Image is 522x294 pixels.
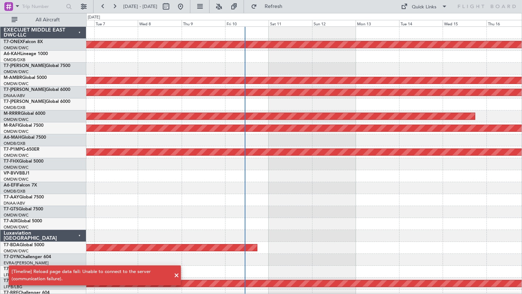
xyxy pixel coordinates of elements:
a: OMDW/DWC [4,117,29,122]
a: OMDW/DWC [4,129,29,134]
a: OMDB/DXB [4,57,25,63]
a: M-AMBRGlobal 5000 [4,76,47,80]
div: Quick Links [412,4,436,11]
a: T7-BDAGlobal 5000 [4,243,44,247]
span: T7-GTS [4,207,18,211]
span: T7-AAY [4,195,19,199]
span: A6-KAH [4,52,20,56]
a: OMDW/DWC [4,153,29,158]
a: T7-ONEXFalcon 8X [4,40,43,44]
div: Wed 15 [443,20,486,26]
span: M-RAFI [4,123,19,128]
div: Thu 9 [182,20,225,26]
a: T7-[PERSON_NAME]Global 6000 [4,100,70,104]
input: Trip Number [22,1,64,12]
span: All Aircraft [19,17,76,22]
a: T7-P1MPG-650ER [4,147,40,152]
span: T7-ONEX [4,40,23,44]
a: T7-DYNChallenger 604 [4,255,51,259]
span: T7-FHX [4,159,19,164]
div: Sun 12 [312,20,356,26]
span: T7-[PERSON_NAME] [4,88,46,92]
a: OMDW/DWC [4,81,29,87]
div: [DATE] [88,14,100,21]
a: T7-FHXGlobal 5000 [4,159,43,164]
button: All Aircraft [8,14,79,26]
a: OMDB/DXB [4,141,25,146]
a: OMDW/DWC [4,213,29,218]
span: T7-DYN [4,255,20,259]
a: T7-[PERSON_NAME]Global 7500 [4,64,70,68]
div: Wed 8 [138,20,181,26]
a: OMDW/DWC [4,69,29,75]
a: T7-AAYGlobal 7500 [4,195,44,199]
a: OMDW/DWC [4,45,29,51]
button: Quick Links [397,1,451,12]
span: A6-EFI [4,183,17,188]
a: OMDB/DXB [4,105,25,110]
button: Refresh [248,1,291,12]
a: OMDW/DWC [4,248,29,254]
div: Tue 7 [94,20,138,26]
a: T7-AIXGlobal 5000 [4,219,42,223]
span: A6-MAH [4,135,21,140]
a: DNAA/ABV [4,93,25,98]
a: OMDB/DXB [4,189,25,194]
span: T7-[PERSON_NAME] [4,100,46,104]
span: [DATE] - [DATE] [123,3,157,10]
div: Tue 14 [399,20,443,26]
a: OMDW/DWC [4,177,29,182]
div: Fri 10 [225,20,269,26]
div: Sat 11 [269,20,312,26]
a: A6-KAHLineage 1000 [4,52,48,56]
a: A6-EFIFalcon 7X [4,183,37,188]
a: M-RRRRGlobal 6000 [4,112,45,116]
span: VP-BVV [4,171,19,176]
a: VP-BVVBBJ1 [4,171,30,176]
a: T7-GTSGlobal 7500 [4,207,43,211]
a: M-RAFIGlobal 7500 [4,123,43,128]
span: T7-BDA [4,243,20,247]
span: M-RRRR [4,112,21,116]
a: T7-[PERSON_NAME]Global 6000 [4,88,70,92]
span: M-AMBR [4,76,22,80]
a: OMDW/DWC [4,165,29,170]
span: Refresh [258,4,289,9]
div: Mon 13 [356,20,399,26]
span: T7-P1MP [4,147,22,152]
div: [Timeline] Reload page data fail: Unable to connect to the server (communication failure). [12,268,170,282]
span: T7-AIX [4,219,17,223]
a: DNAA/ABV [4,201,25,206]
span: T7-[PERSON_NAME] [4,64,46,68]
a: OMDW/DWC [4,224,29,230]
a: A6-MAHGlobal 7500 [4,135,46,140]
